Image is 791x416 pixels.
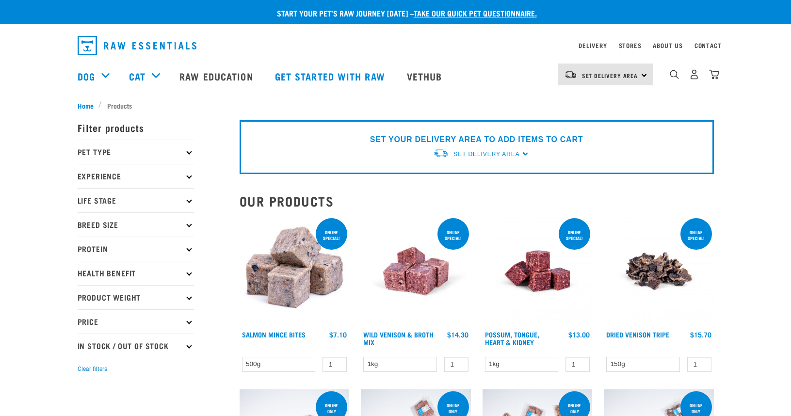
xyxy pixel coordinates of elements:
a: Cat [129,69,145,83]
p: Protein [78,237,194,261]
input: 1 [565,357,590,372]
img: 1141 Salmon Mince 01 [240,216,350,326]
p: Filter products [78,115,194,140]
span: Set Delivery Area [453,151,519,158]
img: home-icon@2x.png [709,69,719,80]
input: 1 [687,357,711,372]
span: Set Delivery Area [582,74,638,77]
div: $15.70 [690,331,711,338]
nav: dropdown navigation [70,32,722,59]
p: In Stock / Out Of Stock [78,334,194,358]
a: Get started with Raw [265,57,397,96]
a: About Us [653,44,682,47]
h2: Our Products [240,193,714,208]
div: ONLINE SPECIAL! [559,225,590,245]
div: $14.30 [447,331,468,338]
p: Pet Type [78,140,194,164]
p: SET YOUR DELIVERY AREA TO ADD ITEMS TO CART [370,134,583,145]
img: van-moving.png [564,70,577,79]
a: Salmon Mince Bites [242,333,306,336]
input: 1 [444,357,468,372]
a: Raw Education [170,57,265,96]
img: user.png [689,69,699,80]
button: Clear filters [78,365,107,373]
p: Product Weight [78,285,194,309]
a: Home [78,100,99,111]
a: Stores [619,44,642,47]
p: Breed Size [78,212,194,237]
div: ONLINE SPECIAL! [316,225,347,245]
a: Dog [78,69,95,83]
a: Wild Venison & Broth Mix [363,333,434,344]
img: home-icon-1@2x.png [670,70,679,79]
a: Possum, Tongue, Heart & Kidney [485,333,539,344]
a: take our quick pet questionnaire. [414,11,537,15]
img: van-moving.png [433,148,449,159]
p: Life Stage [78,188,194,212]
img: Possum Tongue Heart Kidney 1682 [483,216,593,326]
nav: breadcrumbs [78,100,714,111]
img: Raw Essentials Logo [78,36,196,55]
p: Experience [78,164,194,188]
a: Vethub [397,57,454,96]
input: 1 [323,357,347,372]
img: Dried Vension Tripe 1691 [604,216,714,326]
a: Delivery [579,44,607,47]
div: ONLINE SPECIAL! [680,225,712,245]
div: ONLINE SPECIAL! [437,225,469,245]
div: $13.00 [568,331,590,338]
span: Home [78,100,94,111]
a: Contact [694,44,722,47]
div: $7.10 [329,331,347,338]
a: Dried Venison Tripe [606,333,669,336]
img: Vension and heart [361,216,471,326]
p: Price [78,309,194,334]
p: Health Benefit [78,261,194,285]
